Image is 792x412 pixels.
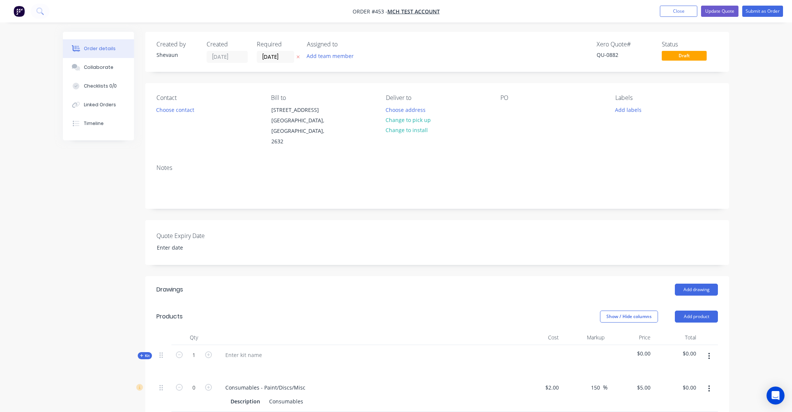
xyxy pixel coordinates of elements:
div: Bill to [271,94,374,101]
div: Status [662,41,718,48]
button: Collaborate [63,58,134,77]
div: Deliver to [386,94,488,101]
div: [GEOGRAPHIC_DATA], [GEOGRAPHIC_DATA], 2632 [271,115,333,147]
div: Kit [138,352,152,359]
div: Consumables [266,396,306,407]
button: Change to install [382,125,432,135]
span: % [603,383,607,392]
button: Add labels [611,104,645,115]
div: Price [607,330,654,345]
button: Choose address [382,104,430,115]
button: Add team member [303,51,358,61]
button: Add drawing [675,284,718,296]
button: Order details [63,39,134,58]
div: Markup [562,330,608,345]
div: Notes [156,164,718,171]
button: Checklists 0/0 [63,77,134,95]
span: Order #453 - [353,8,387,15]
span: $0.00 [657,350,697,357]
div: Cost [516,330,562,345]
div: Required [257,41,298,48]
div: Drawings [156,285,183,294]
div: Total [654,330,700,345]
span: Draft [662,51,707,60]
button: Add product [675,311,718,323]
div: QU-0882 [597,51,653,59]
div: Qty [171,330,216,345]
div: Description [228,396,263,407]
img: Factory [13,6,25,17]
div: Labels [615,94,718,101]
button: Timeline [63,114,134,133]
div: Linked Orders [84,101,116,108]
div: Products [156,312,183,321]
button: Linked Orders [63,95,134,114]
button: Add team member [307,51,358,61]
button: Update Quote [701,6,738,17]
div: Shevaun [156,51,198,59]
button: Change to pick up [382,115,435,125]
div: Created [207,41,248,48]
button: Close [660,6,697,17]
button: Choose contact [152,104,198,115]
span: Kit [140,353,150,358]
input: Enter date [152,242,245,253]
div: Xero Quote # [597,41,653,48]
div: Open Intercom Messenger [767,387,785,405]
div: Collaborate [84,64,113,71]
div: Timeline [84,120,104,127]
div: Contact [156,94,259,101]
span: $0.00 [610,350,651,357]
div: Assigned to [307,41,382,48]
button: Show / Hide columns [600,311,658,323]
div: Order details [84,45,116,52]
div: Consumables - Paint/Discs/Misc [219,382,311,393]
div: Created by [156,41,198,48]
a: MCH TEST ACCOUNT [387,8,440,15]
div: Checklists 0/0 [84,83,117,89]
div: PO [500,94,603,101]
div: [STREET_ADDRESS] [271,105,333,115]
button: Submit as Order [742,6,783,17]
div: [STREET_ADDRESS][GEOGRAPHIC_DATA], [GEOGRAPHIC_DATA], 2632 [265,104,340,147]
label: Quote Expiry Date [156,231,250,240]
